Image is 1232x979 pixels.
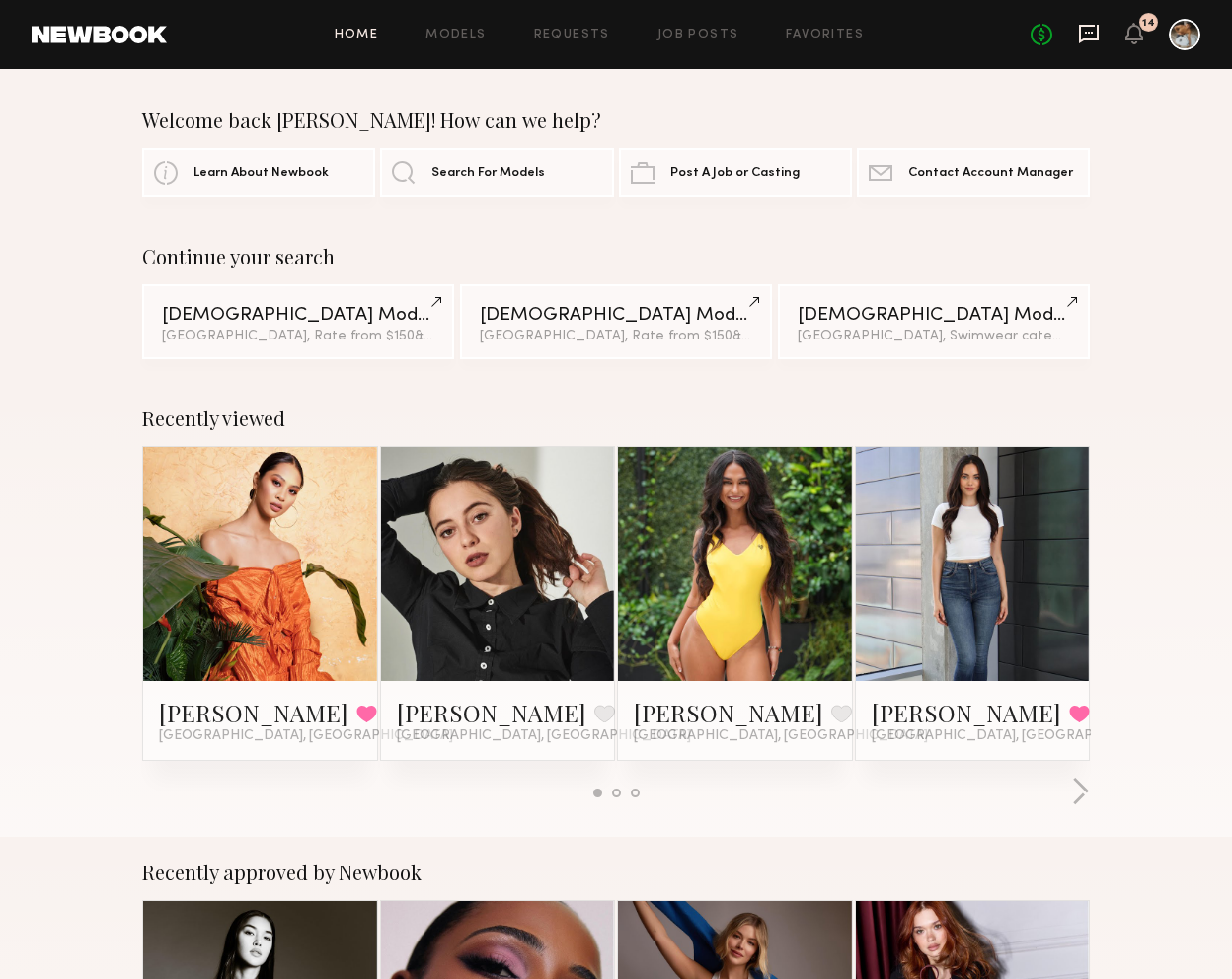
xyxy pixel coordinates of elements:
[634,697,823,728] a: [PERSON_NAME]
[480,306,752,325] div: [DEMOGRAPHIC_DATA] Models
[193,167,329,180] span: Learn About Newbook
[162,330,434,343] div: [GEOGRAPHIC_DATA], Rate from $150
[872,728,1166,744] span: [GEOGRAPHIC_DATA], [GEOGRAPHIC_DATA]
[335,29,379,41] a: Home
[872,697,1061,728] a: [PERSON_NAME]
[397,697,586,728] a: [PERSON_NAME]
[634,728,928,744] span: [GEOGRAPHIC_DATA], [GEOGRAPHIC_DATA]
[534,29,610,41] a: Requests
[798,330,1070,343] div: [GEOGRAPHIC_DATA], Swimwear category
[431,167,545,180] span: Search For Models
[162,306,434,325] div: [DEMOGRAPHIC_DATA] Models
[480,330,752,343] div: [GEOGRAPHIC_DATA], Rate from $150
[142,148,375,197] a: Learn About Newbook
[159,728,453,744] span: [GEOGRAPHIC_DATA], [GEOGRAPHIC_DATA]
[798,306,1070,325] div: [DEMOGRAPHIC_DATA] Models
[619,148,852,197] a: Post A Job or Casting
[397,728,691,744] span: [GEOGRAPHIC_DATA], [GEOGRAPHIC_DATA]
[425,29,486,41] a: Models
[1142,18,1155,29] div: 14
[670,167,800,180] span: Post A Job or Casting
[380,148,613,197] a: Search For Models
[142,109,1090,132] div: Welcome back [PERSON_NAME]! How can we help?
[908,167,1073,180] span: Contact Account Manager
[778,284,1090,359] a: [DEMOGRAPHIC_DATA] Models[GEOGRAPHIC_DATA], Swimwear category
[786,29,864,41] a: Favorites
[159,697,348,728] a: [PERSON_NAME]
[142,407,1090,430] div: Recently viewed
[657,29,739,41] a: Job Posts
[415,330,509,342] span: & 2 other filter s
[857,148,1090,197] a: Contact Account Manager
[460,284,772,359] a: [DEMOGRAPHIC_DATA] Models[GEOGRAPHIC_DATA], Rate from $150&2other filters
[142,284,454,359] a: [DEMOGRAPHIC_DATA] Models[GEOGRAPHIC_DATA], Rate from $150&2other filters
[732,330,827,342] span: & 2 other filter s
[142,861,1090,884] div: Recently approved by Newbook
[142,245,1090,268] div: Continue your search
